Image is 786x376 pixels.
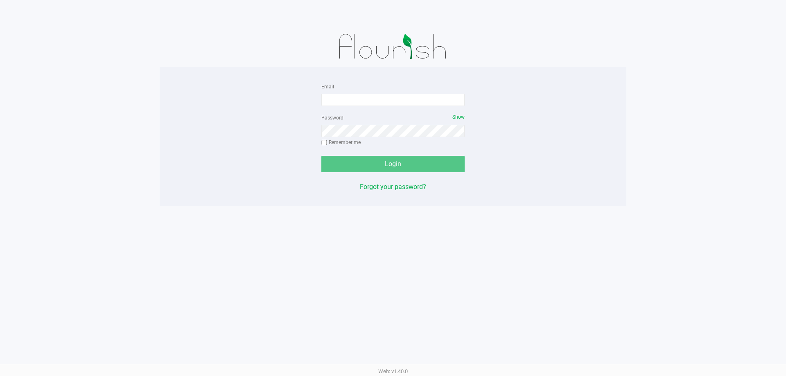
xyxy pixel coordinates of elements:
label: Remember me [321,139,361,146]
button: Forgot your password? [360,182,426,192]
span: Web: v1.40.0 [378,368,408,374]
label: Email [321,83,334,90]
span: Show [452,114,465,120]
label: Password [321,114,343,122]
input: Remember me [321,140,327,146]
